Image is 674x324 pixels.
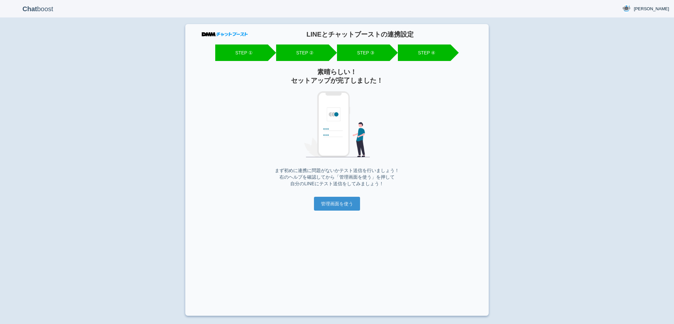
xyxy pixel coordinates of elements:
[276,44,329,61] li: STEP ②
[304,91,370,157] img: 完了画面
[202,68,472,85] h2: 素晴らしい！ セットアップが完了しました！
[202,167,472,187] p: まず初めに連携に問題がないかテスト送信を行いましょう！ 右のヘルプを確認してから「管理画面を使う」を押して 自分のLINEにテスト送信をしてみましょう！
[622,4,631,13] img: User Image
[202,32,248,36] img: DMMチャットブースト
[398,44,451,61] li: STEP ④
[5,1,71,17] p: boost
[215,44,268,61] li: STEP ①
[248,31,472,38] h1: LINEとチャットブーストの連携設定
[314,197,360,211] input: 管理画面を使う
[634,6,669,12] span: [PERSON_NAME]
[22,5,37,13] b: Chat
[337,44,390,61] li: STEP ③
